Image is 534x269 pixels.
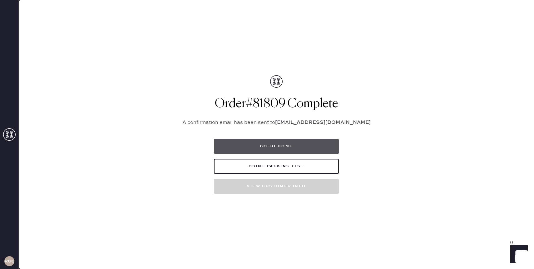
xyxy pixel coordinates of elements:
[504,241,531,268] iframe: Front Chat
[214,159,339,174] button: Print Packing List
[4,259,14,263] h3: RCCA
[214,139,339,154] button: Go to home
[275,120,371,125] strong: [EMAIL_ADDRESS][DOMAIN_NAME]
[214,179,339,194] button: View customer info
[175,96,378,111] h1: Order # 81809 Complete
[175,119,378,126] p: A confirmation email has been sent to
